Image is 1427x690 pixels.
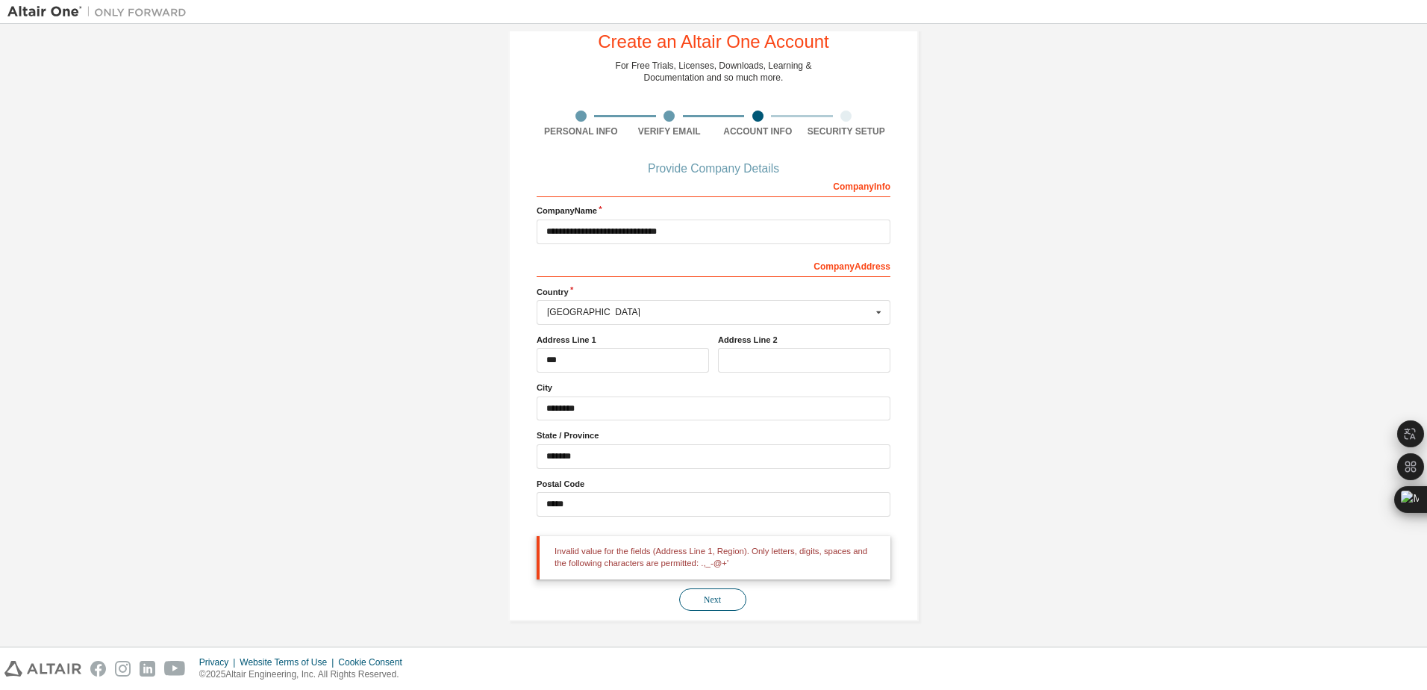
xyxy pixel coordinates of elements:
[537,334,709,346] label: Address Line 1
[537,164,890,173] div: Provide Company Details
[199,656,240,668] div: Privacy
[140,661,155,677] img: linkedin.svg
[240,656,338,668] div: Website Terms of Use
[537,429,890,441] label: State / Province
[718,334,890,346] label: Address Line 2
[537,253,890,277] div: Company Address
[338,656,410,668] div: Cookie Consent
[7,4,194,19] img: Altair One
[616,60,812,84] div: For Free Trials, Licenses, Downloads, Learning & Documentation and so much more.
[199,668,411,681] p: © 2025 Altair Engineering, Inc. All Rights Reserved.
[537,125,625,137] div: Personal Info
[598,33,829,51] div: Create an Altair One Account
[802,125,891,137] div: Security Setup
[679,588,746,611] button: Next
[537,205,890,217] label: Company Name
[115,661,131,677] img: instagram.svg
[537,173,890,197] div: Company Info
[537,536,890,580] div: Invalid value for the fields (Address Line 1, Region). Only letters, digits, spaces and the follo...
[537,286,890,298] label: Country
[625,125,714,137] div: Verify Email
[547,308,872,317] div: [GEOGRAPHIC_DATA]
[537,478,890,490] label: Postal Code
[713,125,802,137] div: Account Info
[164,661,186,677] img: youtube.svg
[537,382,890,394] label: City
[90,661,106,677] img: facebook.svg
[4,661,81,677] img: altair_logo.svg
